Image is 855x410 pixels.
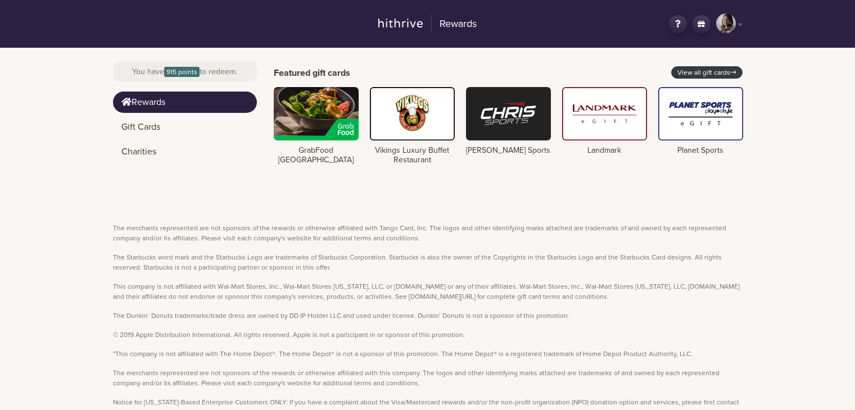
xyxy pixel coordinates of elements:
img: hithrive-logo.9746416d.svg [378,19,423,28]
h4: GrabFood [GEOGRAPHIC_DATA] [274,146,359,165]
h4: Landmark [562,146,647,156]
a: Gift Cards [113,116,257,138]
p: © 2019 Apple Distribution International. All rights reserved. Apple is not a participant in or sp... [113,330,743,340]
a: Rewards [113,92,257,113]
a: GrabFood [GEOGRAPHIC_DATA] [274,87,359,165]
div: You have to redeem. [113,62,257,81]
span: 915 points [164,67,200,77]
h4: Vikings Luxury Buffet Restaurant [370,146,455,165]
a: View all gift cards [671,66,743,79]
p: The merchants represented are not sponsors of the rewards or otherwise affiliated with Tango Card... [113,223,743,243]
p: The merchants represented are not sponsors of the rewards or otherwise affiliated with this compa... [113,368,743,388]
a: Rewards [372,13,484,35]
h2: Rewards [431,15,477,33]
h4: Planet Sports [658,146,743,156]
a: Landmark [562,87,647,156]
p: The Starbucks word mark and the Starbucks Logo are trademarks of Starbucks Corporation. Starbucks... [113,252,743,272]
h2: Featured gift cards [274,68,350,79]
a: [PERSON_NAME] Sports [466,87,551,156]
a: Vikings Luxury Buffet Restaurant [370,87,455,165]
p: The Dunkin’ Donuts trademarks/trade dress are owned by DD IP Holder LLC and used under license. D... [113,311,743,321]
p: This company is not affiliated with Wal-Mart Stores, Inc., Wal-Mart Stores [US_STATE], LLC, or [D... [113,281,743,302]
p: *This company is not affiliated with The Home Depot®. The Home Depot® is not a sponsor of this pr... [113,349,743,359]
h4: [PERSON_NAME] Sports [466,146,551,156]
a: Charities [113,141,257,162]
